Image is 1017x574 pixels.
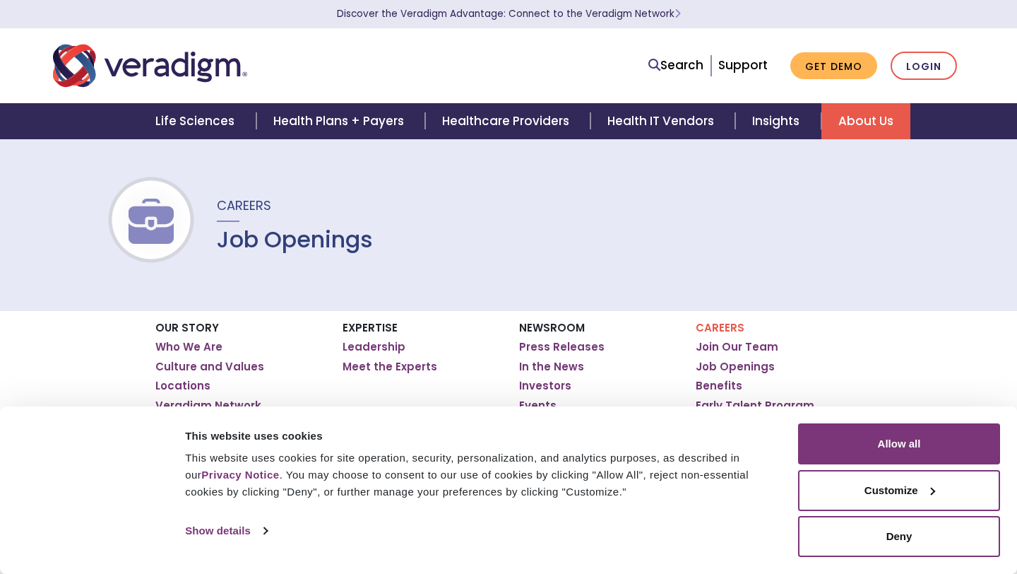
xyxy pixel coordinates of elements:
a: Life Sciences [138,103,256,139]
a: Investors [519,379,571,393]
a: Job Openings [696,360,775,374]
a: Health IT Vendors [590,103,735,139]
a: About Us [821,103,910,139]
a: Press Releases [519,340,605,354]
button: Deny [798,516,1000,557]
a: Search [648,56,703,75]
button: Customize [798,470,1000,511]
a: Locations [155,379,210,393]
a: Login [891,52,957,81]
a: Health Plans + Payers [256,103,425,139]
a: Healthcare Providers [425,103,590,139]
a: Meet the Experts [343,360,437,374]
a: Events [519,399,557,413]
div: This website uses cookies [185,428,782,445]
button: Allow all [798,423,1000,464]
a: In the News [519,360,584,374]
a: Show details [185,520,267,541]
a: Join Our Team [696,340,778,354]
a: Culture and Values [155,360,264,374]
div: This website uses cookies for site operation, security, personalization, and analytics purposes, ... [185,450,782,500]
a: Who We Are [155,340,222,354]
span: Learn More [674,7,681,20]
span: Careers [217,197,271,214]
a: Veradigm Network [155,399,261,413]
img: Veradigm logo [53,42,247,89]
a: Benefits [696,379,742,393]
a: Get Demo [790,52,877,80]
a: Insights [735,103,821,139]
a: Support [718,57,768,74]
a: Privacy Notice [201,469,279,481]
a: Discover the Veradigm Advantage: Connect to the Veradigm NetworkLearn More [337,7,681,20]
a: Leadership [343,340,405,354]
a: Early Talent Program [696,399,814,413]
h1: Job Openings [217,226,373,253]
